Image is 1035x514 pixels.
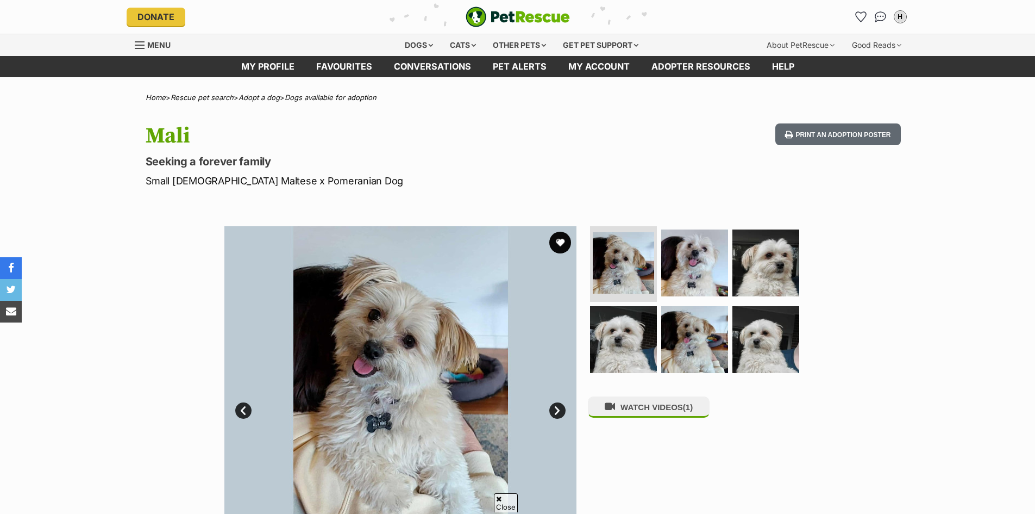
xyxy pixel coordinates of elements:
[285,93,377,102] a: Dogs available for adoption
[593,232,654,294] img: Photo of Mali
[872,8,889,26] a: Conversations
[146,174,605,188] p: Small [DEMOGRAPHIC_DATA] Maltese x Pomeranian Dog
[482,56,557,77] a: Pet alerts
[775,123,900,146] button: Print an adoption poster
[759,34,842,56] div: About PetRescue
[549,232,571,253] button: favourite
[895,11,906,22] div: H
[171,93,234,102] a: Rescue pet search
[661,230,728,296] img: Photo of Mali
[852,8,909,26] ul: Account quick links
[466,7,570,27] img: logo-e224e6f780fb5917bec1dbf3a21bbac754714ae5b6737aabdf751b685950b380.svg
[239,93,280,102] a: Adopt a dog
[442,34,484,56] div: Cats
[732,230,799,296] img: Photo of Mali
[383,56,482,77] a: conversations
[555,34,646,56] div: Get pet support
[466,7,570,27] a: PetRescue
[147,40,171,49] span: Menu
[641,56,761,77] a: Adopter resources
[230,56,305,77] a: My profile
[146,154,605,169] p: Seeking a forever family
[852,8,870,26] a: Favourites
[844,34,909,56] div: Good Reads
[118,94,917,102] div: > > >
[494,493,518,512] span: Close
[305,56,383,77] a: Favourites
[875,11,886,22] img: chat-41dd97257d64d25036548639549fe6c8038ab92f7586957e7f3b1b290dea8141.svg
[146,93,166,102] a: Home
[135,34,178,54] a: Menu
[235,402,252,419] a: Prev
[146,123,605,148] h1: Mali
[549,402,566,419] a: Next
[485,34,554,56] div: Other pets
[661,306,728,373] img: Photo of Mali
[557,56,641,77] a: My account
[588,397,710,418] button: WATCH VIDEOS(1)
[732,306,799,373] img: Photo of Mali
[761,56,805,77] a: Help
[892,8,909,26] button: My account
[127,8,185,26] a: Donate
[590,306,657,373] img: Photo of Mali
[683,402,693,412] span: (1)
[397,34,441,56] div: Dogs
